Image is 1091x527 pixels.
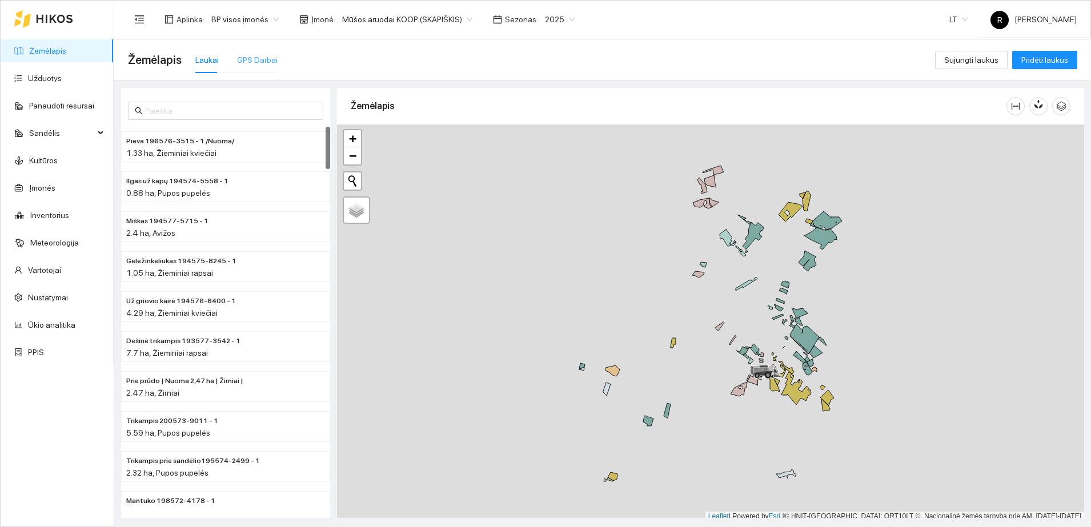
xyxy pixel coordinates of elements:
[505,13,538,26] span: Sezonas :
[344,130,361,147] a: Zoom in
[29,156,58,165] a: Kultūros
[344,198,369,223] a: Layers
[344,147,361,164] a: Zoom out
[126,456,260,466] span: Trikampis prie sandėlio195574-2499 - 1
[1007,102,1024,111] span: column-width
[145,104,316,117] input: Paieška
[997,11,1002,29] span: R
[493,15,502,24] span: calendar
[705,512,1084,521] div: | Powered by © HNIT-[GEOGRAPHIC_DATA]; ORT10LT ©, Nacionalinė žemės tarnyba prie AM, [DATE]-[DATE]
[708,512,729,520] a: Leaflet
[237,54,278,66] div: GPS Darbai
[1006,97,1025,115] button: column-width
[211,11,279,28] span: BP visos įmonės
[128,51,182,69] span: Žemėlapis
[29,122,94,144] span: Sandėlis
[28,320,75,329] a: Ūkio analitika
[769,512,781,520] a: Esri
[126,148,216,158] span: 1.33 ha, Žieminiai kviečiai
[126,228,175,238] span: 2.4 ha, Avižos
[783,512,784,520] span: |
[349,131,356,146] span: +
[126,376,243,387] span: Prie prūdo | Nuoma 2,47 ha | Žirniai |
[545,11,575,28] span: 2025
[935,55,1008,65] a: Sujungti laukus
[126,216,208,227] span: Miškas 194577-5715 - 1
[126,388,179,397] span: 2.47 ha, Žirniai
[126,428,210,437] span: 5.59 ha, Pupos pupelės
[1021,54,1068,66] span: Pridėti laukus
[29,183,55,192] a: Įmonės
[29,101,94,110] a: Panaudoti resursai
[28,74,62,83] a: Užduotys
[195,54,219,66] div: Laukai
[126,188,210,198] span: 0.88 ha, Pupos pupelės
[28,265,61,275] a: Vartotojai
[949,11,968,28] span: LT
[944,54,998,66] span: Sujungti laukus
[126,496,215,506] span: Mantuko 198572-4178 - 1
[935,51,1008,69] button: Sujungti laukus
[134,14,145,25] span: menu-fold
[126,468,208,477] span: 2.32 ha, Pupos pupelės
[28,293,68,302] a: Nustatymai
[30,211,69,220] a: Inventorius
[299,15,308,24] span: shop
[165,15,174,24] span: layout
[29,46,66,55] a: Žemėlapis
[30,238,79,247] a: Meteorologija
[344,172,361,190] button: Initiate a new search
[1012,55,1077,65] a: Pridėti laukus
[126,296,236,307] span: Už griovio kairė 194576-8400 - 1
[126,416,218,427] span: Trikampis 200573-9011 - 1
[135,107,143,115] span: search
[126,308,218,317] span: 4.29 ha, Žieminiai kviečiai
[1012,51,1077,69] button: Pridėti laukus
[177,13,204,26] span: Aplinka :
[126,336,240,347] span: Dešinė trikampis 193577-3542 - 1
[28,348,44,357] a: PPIS
[126,256,236,267] span: Geležinkeliukas 194575-8245 - 1
[126,268,213,277] span: 1.05 ha, Žieminiai rapsai
[990,15,1077,24] span: [PERSON_NAME]
[126,136,234,147] span: Pieva 196576-3515 - 1 /Nuoma/
[311,13,335,26] span: Įmonė :
[342,11,472,28] span: Mūšos aruodai KOOP (SKAPIŠKIS)
[128,8,151,31] button: menu-fold
[349,148,356,163] span: −
[126,176,228,187] span: Ilgas už kapų 194574-5558 - 1
[126,348,208,357] span: 7.7 ha, Žieminiai rapsai
[351,90,1006,122] div: Žemėlapis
